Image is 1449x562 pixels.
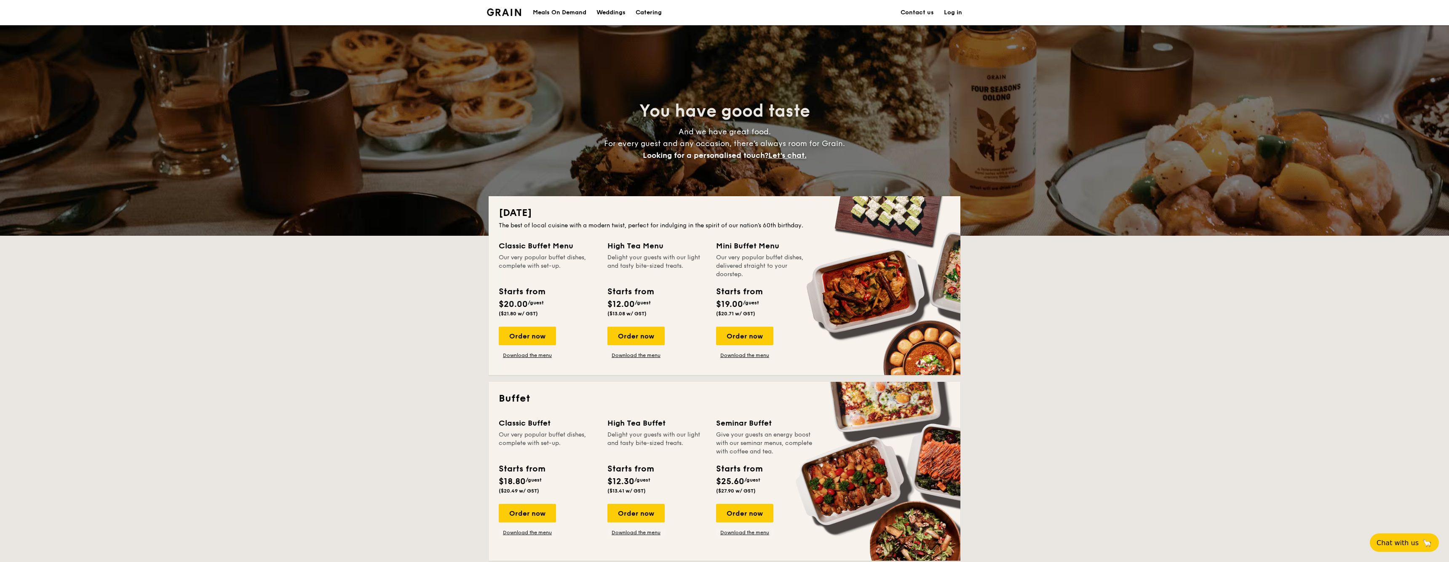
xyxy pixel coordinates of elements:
[528,300,544,306] span: /guest
[499,240,597,252] div: Classic Buffet Menu
[607,352,665,359] a: Download the menu
[1377,539,1419,547] span: Chat with us
[716,240,815,252] div: Mini Buffet Menu
[716,299,743,309] span: $19.00
[639,101,810,121] span: You have good taste
[607,431,706,456] div: Delight your guests with our light and tasty bite-sized treats.
[499,488,539,494] span: ($20.49 w/ GST)
[643,151,768,160] span: Looking for a personalised touch?
[716,417,815,429] div: Seminar Buffet
[716,529,773,536] a: Download the menu
[499,392,950,405] h2: Buffet
[499,253,597,279] div: Our very popular buffet dishes, complete with set-up.
[607,299,635,309] span: $12.00
[499,327,556,345] div: Order now
[487,8,521,16] a: Logotype
[607,253,706,279] div: Delight your guests with our light and tasty bite-sized treats.
[499,285,545,298] div: Starts from
[607,477,634,487] span: $12.30
[716,488,756,494] span: ($27.90 w/ GST)
[487,8,521,16] img: Grain
[607,311,647,317] span: ($13.08 w/ GST)
[607,327,665,345] div: Order now
[607,240,706,252] div: High Tea Menu
[634,477,650,483] span: /guest
[716,431,815,456] div: Give your guests an energy boost with our seminar menus, complete with coffee and tea.
[716,285,762,298] div: Starts from
[499,431,597,456] div: Our very popular buffet dishes, complete with set-up.
[716,253,815,279] div: Our very popular buffet dishes, delivered straight to your doorstep.
[607,417,706,429] div: High Tea Buffet
[1422,538,1432,548] span: 🦙
[499,529,556,536] a: Download the menu
[607,488,646,494] span: ($13.41 w/ GST)
[499,417,597,429] div: Classic Buffet
[768,151,807,160] span: Let's chat.
[499,299,528,309] span: $20.00
[744,477,760,483] span: /guest
[604,127,845,160] span: And we have great food. For every guest and any occasion, there’s always room for Grain.
[743,300,759,306] span: /guest
[716,327,773,345] div: Order now
[499,221,950,230] div: The best of local cuisine with a modern twist, perfect for indulging in the spirit of our nation’...
[716,463,762,475] div: Starts from
[716,352,773,359] a: Download the menu
[499,463,545,475] div: Starts from
[607,529,665,536] a: Download the menu
[499,352,556,359] a: Download the menu
[526,477,542,483] span: /guest
[607,463,653,475] div: Starts from
[716,504,773,522] div: Order now
[607,504,665,522] div: Order now
[499,206,950,220] h2: [DATE]
[499,477,526,487] span: $18.80
[607,285,653,298] div: Starts from
[1370,533,1439,552] button: Chat with us🦙
[716,311,755,317] span: ($20.71 w/ GST)
[716,477,744,487] span: $25.60
[499,504,556,522] div: Order now
[635,300,651,306] span: /guest
[499,311,538,317] span: ($21.80 w/ GST)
